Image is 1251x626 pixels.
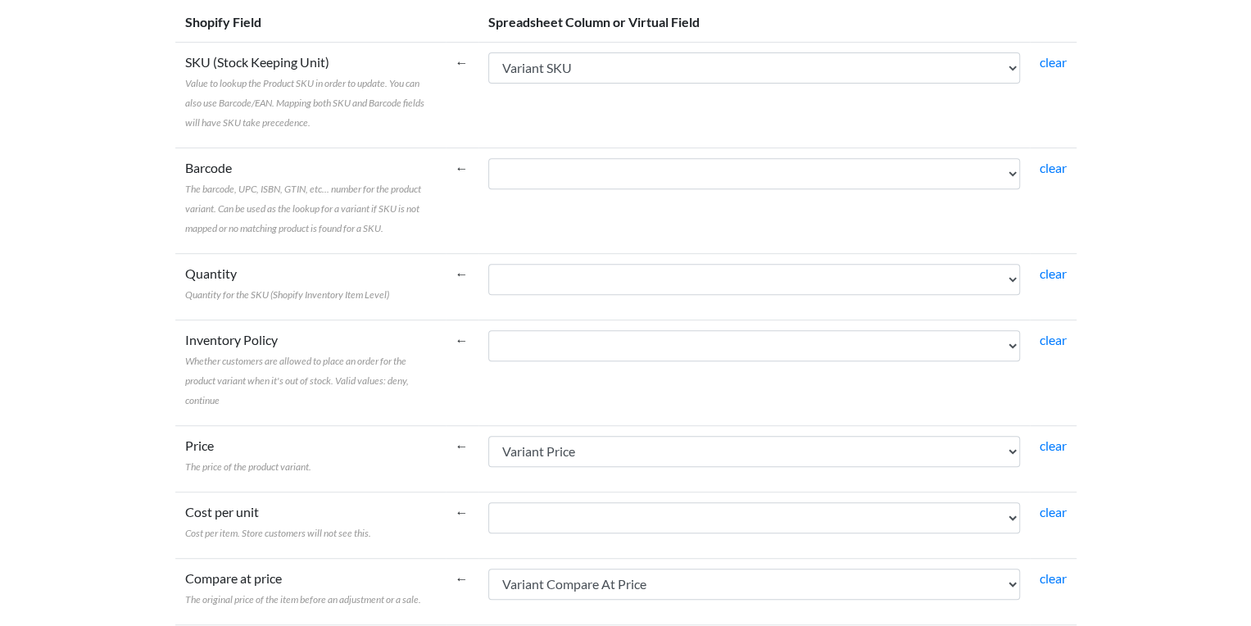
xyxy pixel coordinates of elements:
th: Shopify Field [175,2,446,43]
span: The price of the product variant. [185,460,311,473]
td: ← [446,147,478,253]
td: ← [446,42,478,147]
a: clear [1040,160,1067,175]
span: Whether customers are allowed to place an order for the product variant when it's out of stock. V... [185,355,409,406]
label: Price [185,436,311,475]
iframe: Drift Widget Chat Controller [1169,544,1231,606]
label: Quantity [185,264,389,303]
td: ← [446,558,478,624]
td: ← [446,425,478,492]
label: SKU (Stock Keeping Unit) [185,52,436,131]
span: Cost per item. Store customers will not see this. [185,527,371,539]
span: The barcode, UPC, ISBN, GTIN, etc... number for the product variant. Can be used as the lookup fo... [185,183,421,234]
td: ← [446,253,478,320]
label: Cost per unit [185,502,371,542]
label: Inventory Policy [185,330,436,409]
a: clear [1040,438,1067,453]
td: ← [446,492,478,558]
a: clear [1040,265,1067,281]
td: ← [446,320,478,425]
a: clear [1040,504,1067,519]
a: clear [1040,570,1067,586]
a: clear [1040,332,1067,347]
label: Barcode [185,158,436,237]
span: The original price of the item before an adjustment or a sale. [185,593,421,606]
a: clear [1040,54,1067,70]
label: Compare at price [185,569,421,608]
span: Value to lookup the Product SKU in order to update. You can also use Barcode/EAN. Mapping both SK... [185,77,424,129]
span: Quantity for the SKU (Shopify Inventory Item Level) [185,288,389,301]
th: Spreadsheet Column or Virtual Field [478,2,1076,43]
